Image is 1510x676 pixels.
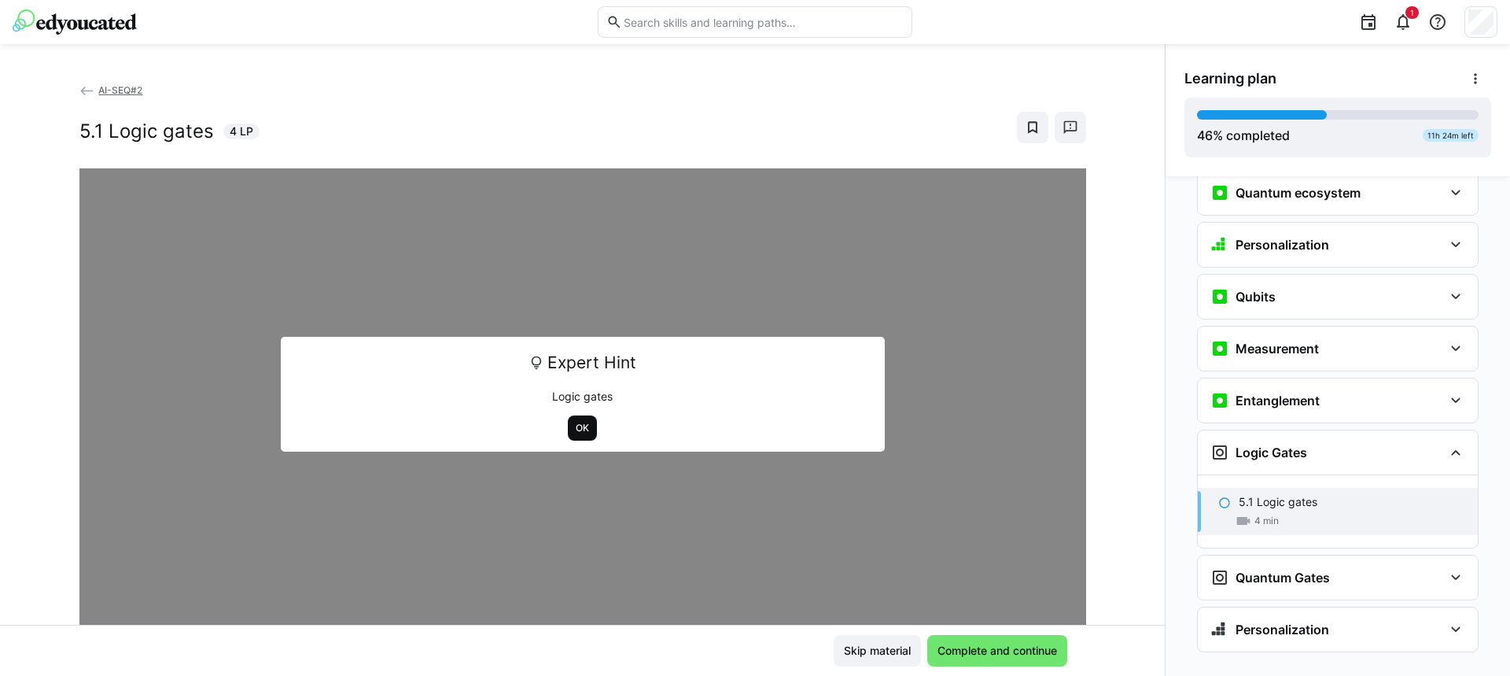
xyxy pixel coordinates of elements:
[1236,445,1307,460] h3: Logic Gates
[568,416,597,441] button: OK
[842,643,913,659] span: Skip material
[79,120,214,143] h2: 5.1 Logic gates
[1236,185,1361,201] h3: Quantum ecosystem
[1236,570,1330,585] h3: Quantum Gates
[1423,129,1479,142] div: 11h 24m left
[1236,341,1319,356] h3: Measurement
[1236,622,1329,637] h3: Personalization
[1236,237,1329,253] h3: Personalization
[1239,494,1317,510] p: 5.1 Logic gates
[1184,70,1276,87] span: Learning plan
[79,84,143,96] a: AI-SEQ#2
[1236,289,1276,305] h3: Qubits
[1197,126,1290,145] div: % completed
[292,389,874,404] p: Logic gates
[834,635,921,667] button: Skip material
[1197,127,1213,143] span: 46
[1254,515,1279,527] span: 4 min
[1410,8,1414,17] span: 1
[1236,393,1320,408] h3: Entanglement
[935,643,1059,659] span: Complete and continue
[98,84,142,96] span: AI-SEQ#2
[927,635,1067,667] button: Complete and continue
[574,422,591,434] span: OK
[547,348,636,378] span: Expert Hint
[622,15,904,29] input: Search skills and learning paths…
[230,124,253,139] span: 4 LP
